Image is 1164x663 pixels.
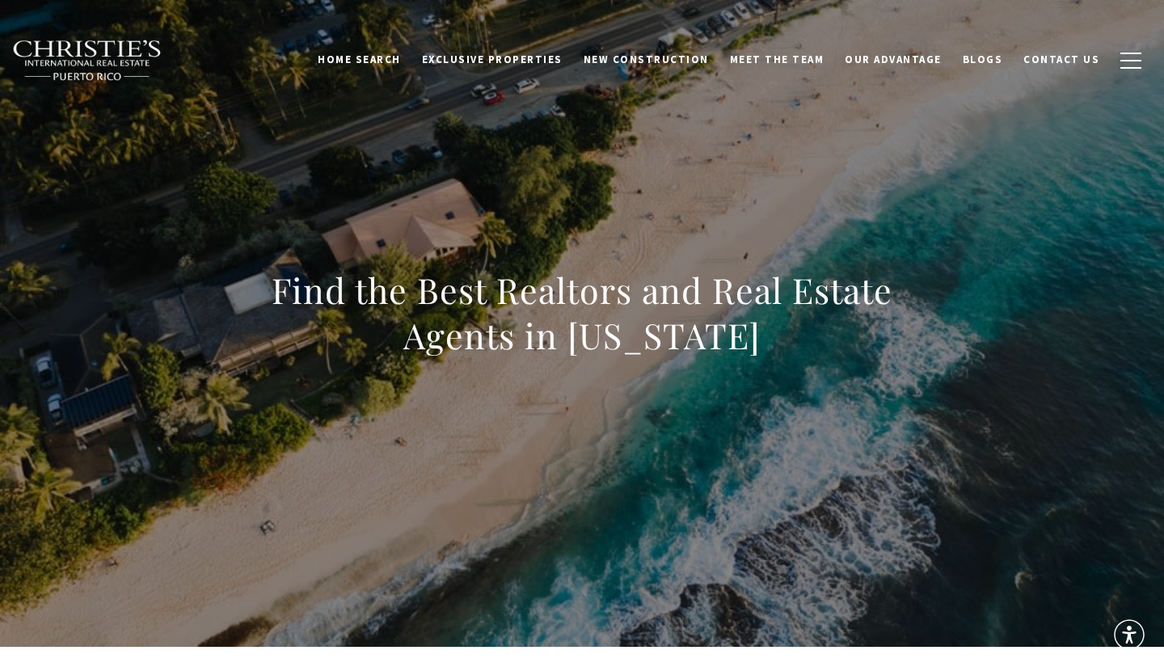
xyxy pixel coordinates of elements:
[1023,53,1099,66] span: Contact Us
[584,53,709,66] span: New Construction
[573,44,719,75] a: New Construction
[834,44,952,75] a: Our Advantage
[719,44,835,75] a: Meet the Team
[963,53,1003,66] span: Blogs
[307,44,411,75] a: Home Search
[12,40,162,82] img: Christie's International Real Estate black text logo
[422,53,563,66] span: Exclusive Properties
[952,44,1014,75] a: Blogs
[226,268,938,358] h1: Find the Best Realtors and Real Estate Agents in [US_STATE]
[845,53,942,66] span: Our Advantage
[411,44,573,75] a: Exclusive Properties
